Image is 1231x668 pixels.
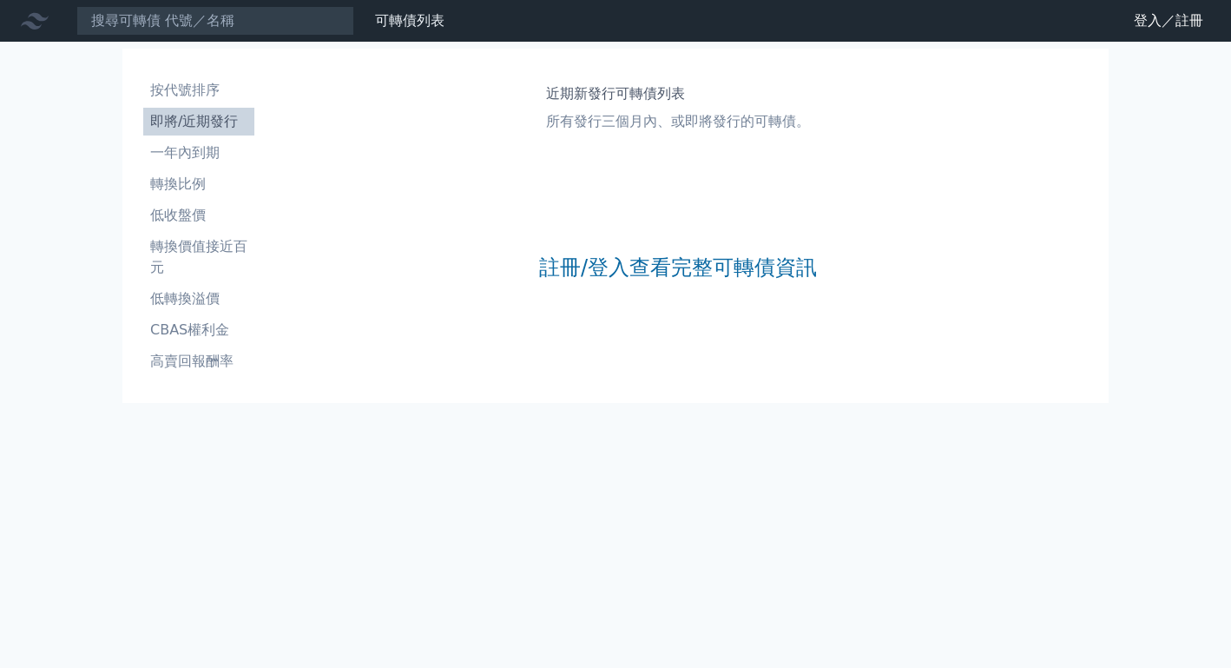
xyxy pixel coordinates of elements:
a: 轉換比例 [143,170,254,198]
a: 註冊/登入查看完整可轉債資訊 [539,254,817,281]
a: 即將/近期發行 [143,108,254,136]
a: 按代號排序 [143,76,254,104]
a: 登入／註冊 [1120,7,1217,35]
a: CBAS權利金 [143,316,254,344]
li: 高賣回報酬率 [143,351,254,372]
h1: 近期新發行可轉債列表 [546,83,810,104]
li: 低收盤價 [143,205,254,226]
li: 即將/近期發行 [143,111,254,132]
li: 按代號排序 [143,80,254,101]
li: 轉換價值接近百元 [143,236,254,278]
a: 低轉換溢價 [143,285,254,313]
input: 搜尋可轉債 代號／名稱 [76,6,354,36]
a: 低收盤價 [143,202,254,229]
a: 可轉債列表 [375,12,444,29]
a: 一年內到期 [143,139,254,167]
a: 高賣回報酬率 [143,347,254,375]
p: 所有發行三個月內、或即將發行的可轉債。 [546,111,810,132]
li: 轉換比例 [143,174,254,195]
li: 一年內到期 [143,142,254,163]
li: 低轉換溢價 [143,288,254,309]
a: 轉換價值接近百元 [143,233,254,281]
li: CBAS權利金 [143,320,254,341]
